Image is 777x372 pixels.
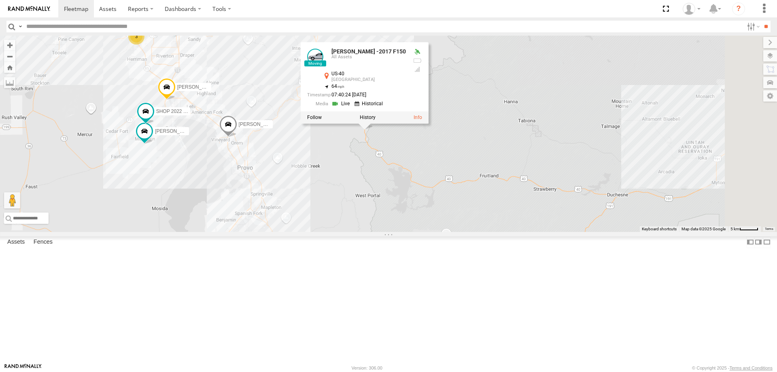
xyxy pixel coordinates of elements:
[730,227,739,231] span: 5 km
[4,62,15,73] button: Zoom Home
[307,93,406,98] div: Date/time of location update
[17,21,23,32] label: Search Query
[331,100,352,107] a: View Live Media Streams
[331,77,406,82] div: [GEOGRAPHIC_DATA]
[765,227,773,231] a: Terms (opens in new tab)
[331,71,406,77] div: US-40
[732,2,745,15] i: ?
[331,48,406,55] a: [PERSON_NAME] -2017 F150
[239,121,314,127] span: [PERSON_NAME] 2017 E350 GT1
[155,128,230,134] span: [PERSON_NAME] 2020 F350 GT2
[744,21,761,32] label: Search Filter Options
[4,51,15,62] button: Zoom out
[763,236,771,248] label: Hide Summary Table
[177,84,243,90] span: [PERSON_NAME] -2023 F150
[642,226,677,232] button: Keyboard shortcuts
[4,40,15,51] button: Zoom in
[4,192,20,208] button: Drag Pegman onto the map to open Street View
[30,236,57,248] label: Fences
[331,55,406,60] div: All Assets
[307,49,323,65] a: View Asset Details
[3,236,29,248] label: Assets
[4,364,42,372] a: Visit our Website
[412,49,422,55] div: Valid GPS Fix
[360,115,376,120] label: View Asset History
[352,366,382,370] div: Version: 306.00
[763,90,777,102] label: Map Settings
[728,226,761,232] button: Map Scale: 5 km per 43 pixels
[355,100,385,107] a: View Historical Media Streams
[128,28,144,45] div: 3
[754,236,762,248] label: Dock Summary Table to the Right
[156,108,195,114] span: SHOP 2022 F150
[8,6,50,12] img: rand-logo.svg
[680,3,703,15] div: Allen Bauer
[4,77,15,88] label: Measure
[412,57,422,64] div: No battery health information received from this device.
[331,83,344,89] span: 64
[412,66,422,72] div: Last Event GSM Signal Strength
[692,366,773,370] div: © Copyright 2025 -
[746,236,754,248] label: Dock Summary Table to the Left
[681,227,726,231] span: Map data ©2025 Google
[730,366,773,370] a: Terms and Conditions
[414,115,422,120] a: View Asset Details
[307,115,322,120] label: Realtime tracking of Asset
